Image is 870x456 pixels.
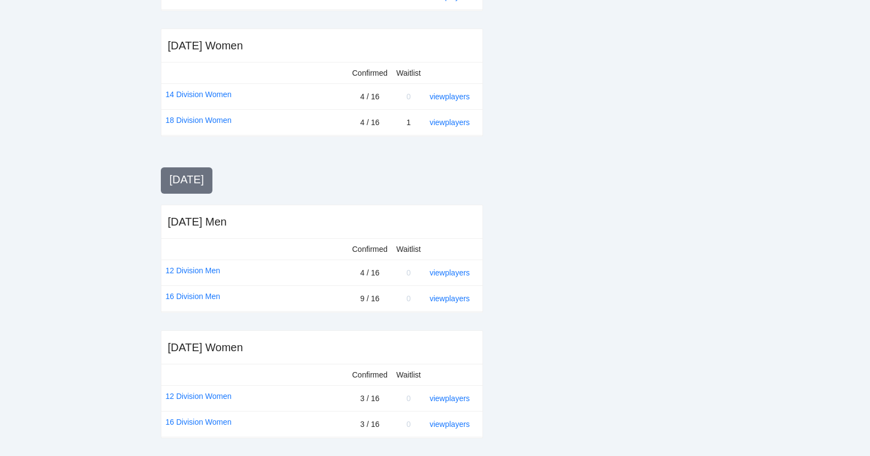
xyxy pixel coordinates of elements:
[352,369,388,381] div: Confirmed
[430,118,470,127] a: view players
[166,88,232,100] a: 14 Division Women
[348,412,392,437] td: 3 / 16
[166,290,221,302] a: 16 Division Men
[406,294,411,303] span: 0
[168,38,243,53] div: [DATE] Women
[166,390,232,402] a: 12 Division Women
[166,114,232,126] a: 18 Division Women
[406,268,411,277] span: 0
[396,369,421,381] div: Waitlist
[352,67,388,79] div: Confirmed
[430,420,470,429] a: view players
[430,294,470,303] a: view players
[168,214,227,229] div: [DATE] Men
[348,386,392,412] td: 3 / 16
[430,92,470,101] a: view players
[170,173,204,185] span: [DATE]
[352,243,388,255] div: Confirmed
[406,420,411,429] span: 0
[392,110,425,136] td: 1
[166,416,232,428] a: 16 Division Women
[396,67,421,79] div: Waitlist
[348,110,392,136] td: 4 / 16
[348,260,392,286] td: 4 / 16
[406,394,411,403] span: 0
[430,268,470,277] a: view players
[348,84,392,110] td: 4 / 16
[166,264,221,277] a: 12 Division Men
[348,286,392,312] td: 9 / 16
[396,243,421,255] div: Waitlist
[168,340,243,355] div: [DATE] Women
[430,394,470,403] a: view players
[406,92,411,101] span: 0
